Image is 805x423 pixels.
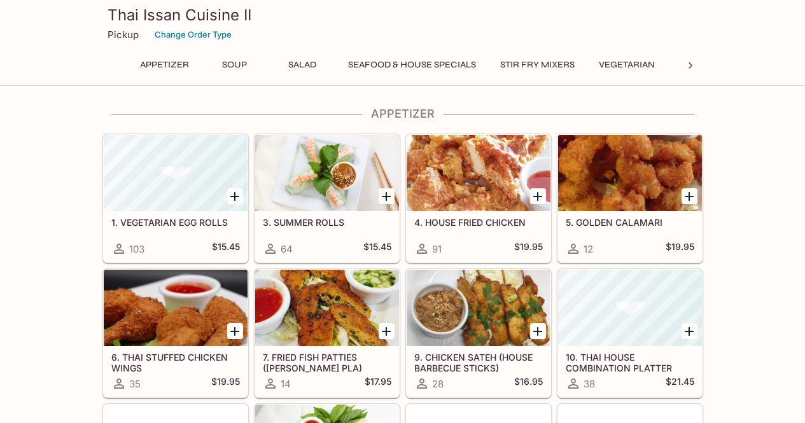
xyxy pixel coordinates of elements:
h5: 4. HOUSE FRIED CHICKEN [414,217,543,228]
span: 38 [584,378,595,390]
div: 9. CHICKEN SATEH (HOUSE BARBECUE STICKS) [407,270,550,346]
a: 3. SUMMER ROLLS64$15.45 [255,134,400,263]
button: Stir Fry Mixers [493,56,582,74]
button: Vegetarian [592,56,662,74]
h5: $15.45 [212,241,240,256]
div: 4. HOUSE FRIED CHICKEN [407,135,550,211]
span: 91 [432,243,442,255]
button: Noodles [672,56,729,74]
button: Add 1. VEGETARIAN EGG ROLLS [227,188,243,204]
h5: $21.45 [666,376,694,391]
a: 10. THAI HOUSE COMBINATION PLATTER38$21.45 [557,269,703,398]
a: 7. FRIED FISH PATTIES ([PERSON_NAME] PLA)14$17.95 [255,269,400,398]
h5: 7. FRIED FISH PATTIES ([PERSON_NAME] PLA) [263,352,391,373]
h5: 5. GOLDEN CALAMARI [566,217,694,228]
h5: 1. VEGETARIAN EGG ROLLS [111,217,240,228]
button: Change Order Type [149,25,237,45]
a: 6. THAI STUFFED CHICKEN WINGS35$19.95 [103,269,248,398]
div: 1. VEGETARIAN EGG ROLLS [104,135,248,211]
div: 7. FRIED FISH PATTIES (TOD MUN PLA) [255,270,399,346]
button: Add 7. FRIED FISH PATTIES (TOD MUN PLA) [379,323,395,339]
button: Add 3. SUMMER ROLLS [379,188,395,204]
div: 6. THAI STUFFED CHICKEN WINGS [104,270,248,346]
button: Soup [206,56,263,74]
button: Add 5. GOLDEN CALAMARI [682,188,697,204]
button: Add 4. HOUSE FRIED CHICKEN [530,188,546,204]
h5: $15.45 [363,241,391,256]
button: Seafood & House Specials [341,56,483,74]
h5: $19.95 [211,376,240,391]
span: 28 [432,378,444,390]
span: 14 [281,378,291,390]
h5: 10. THAI HOUSE COMBINATION PLATTER [566,352,694,373]
button: Salad [274,56,331,74]
a: 1. VEGETARIAN EGG ROLLS103$15.45 [103,134,248,263]
h5: 3. SUMMER ROLLS [263,217,391,228]
button: Add 6. THAI STUFFED CHICKEN WINGS [227,323,243,339]
button: Appetizer [133,56,196,74]
h5: $19.95 [666,241,694,256]
span: 103 [129,243,144,255]
div: 5. GOLDEN CALAMARI [558,135,702,211]
a: 9. CHICKEN SATEH (HOUSE BARBECUE STICKS)28$16.95 [406,269,551,398]
button: Add 9. CHICKEN SATEH (HOUSE BARBECUE STICKS) [530,323,546,339]
h5: 9. CHICKEN SATEH (HOUSE BARBECUE STICKS) [414,352,543,373]
h5: 6. THAI STUFFED CHICKEN WINGS [111,352,240,373]
a: 4. HOUSE FRIED CHICKEN91$19.95 [406,134,551,263]
button: Add 10. THAI HOUSE COMBINATION PLATTER [682,323,697,339]
span: 64 [281,243,293,255]
a: 5. GOLDEN CALAMARI12$19.95 [557,134,703,263]
h3: Thai Issan Cuisine II [108,5,698,25]
span: 35 [129,378,141,390]
span: 12 [584,243,593,255]
div: 10. THAI HOUSE COMBINATION PLATTER [558,270,702,346]
h4: Appetizer [102,107,703,121]
div: 3. SUMMER ROLLS [255,135,399,211]
p: Pickup [108,29,139,41]
h5: $19.95 [514,241,543,256]
h5: $17.95 [365,376,391,391]
h5: $16.95 [514,376,543,391]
